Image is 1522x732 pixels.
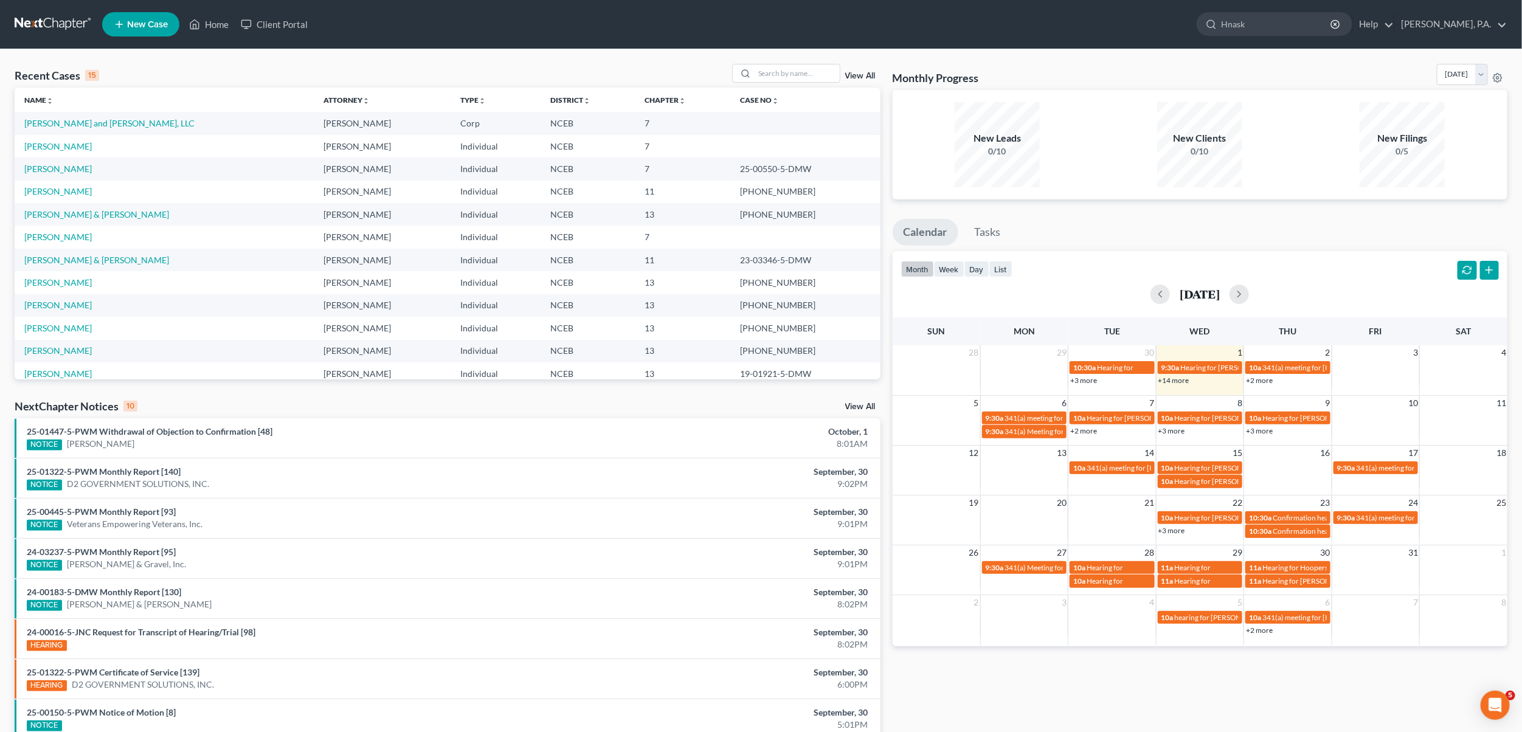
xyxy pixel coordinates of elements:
[27,560,62,571] div: NOTICE
[1249,363,1261,372] span: 10a
[934,261,964,277] button: week
[1175,463,1270,472] span: Hearing for [PERSON_NAME]
[15,399,137,413] div: NextChapter Notices
[451,294,541,317] td: Individual
[596,558,868,570] div: 9:01PM
[451,340,541,362] td: Individual
[1500,545,1507,560] span: 1
[1060,396,1068,410] span: 6
[1231,495,1244,510] span: 22
[1353,13,1394,35] a: Help
[183,13,235,35] a: Home
[973,396,980,410] span: 5
[1180,288,1220,300] h2: [DATE]
[1500,595,1507,610] span: 8
[1104,326,1120,336] span: Tue
[731,294,880,317] td: [PHONE_NUMBER]
[24,141,92,151] a: [PERSON_NAME]
[968,345,980,360] span: 28
[1157,145,1242,157] div: 0/10
[635,294,731,317] td: 13
[27,627,255,637] a: 24-00016-5-JNC Request for Transcript of Hearing/Trial [98]
[596,586,868,598] div: September, 30
[24,118,195,128] a: [PERSON_NAME] and [PERSON_NAME], LLC
[927,326,945,336] span: Sun
[1161,613,1174,622] span: 10a
[1236,396,1244,410] span: 8
[1175,477,1270,486] span: Hearing for [PERSON_NAME]
[1056,446,1068,460] span: 13
[1149,595,1156,610] span: 4
[1360,131,1445,145] div: New Filings
[1144,495,1156,510] span: 21
[314,271,451,294] td: [PERSON_NAME]
[72,678,214,691] a: D2 GOVERNMENT SOLUTIONS, INC.
[27,667,199,677] a: 25-01322-5-PWM Certificate of Service [139]
[451,181,541,203] td: Individual
[451,203,541,226] td: Individual
[955,145,1040,157] div: 0/10
[1412,345,1419,360] span: 3
[541,181,635,203] td: NCEB
[1495,396,1507,410] span: 11
[596,438,868,450] div: 8:01AM
[24,186,92,196] a: [PERSON_NAME]
[314,317,451,339] td: [PERSON_NAME]
[1324,396,1332,410] span: 9
[314,249,451,271] td: [PERSON_NAME]
[1158,376,1189,385] a: +14 more
[1495,495,1507,510] span: 25
[964,261,989,277] button: day
[541,294,635,317] td: NCEB
[596,638,868,651] div: 8:02PM
[24,277,92,288] a: [PERSON_NAME]
[314,135,451,157] td: [PERSON_NAME]
[755,64,840,82] input: Search by name...
[1005,563,1123,572] span: 341(a) Meeting for [PERSON_NAME]
[1149,396,1156,410] span: 7
[27,520,62,531] div: NOTICE
[986,413,1004,423] span: 9:30a
[1144,345,1156,360] span: 30
[1249,563,1261,572] span: 11a
[1158,426,1185,435] a: +3 more
[1158,526,1185,535] a: +3 more
[741,95,780,105] a: Case Nounfold_more
[314,226,451,248] td: [PERSON_NAME]
[1161,513,1174,522] span: 10a
[24,232,92,242] a: [PERSON_NAME]
[596,506,868,518] div: September, 30
[1273,513,1411,522] span: Confirmation hearing for [PERSON_NAME]
[1320,446,1332,460] span: 16
[451,362,541,385] td: Individual
[314,112,451,134] td: [PERSON_NAME]
[1320,495,1332,510] span: 23
[1262,576,1357,585] span: Hearing for [PERSON_NAME]
[1087,413,1246,423] span: Hearing for [PERSON_NAME] & [PERSON_NAME]
[1005,427,1123,436] span: 341(a) Meeting for [PERSON_NAME]
[451,271,541,294] td: Individual
[15,68,99,83] div: Recent Cases
[1262,613,1414,622] span: 341(a) meeting for [PERSON_NAME] Acres, Inc.
[24,209,169,219] a: [PERSON_NAME] & [PERSON_NAME]
[1236,595,1244,610] span: 5
[541,271,635,294] td: NCEB
[1175,513,1270,522] span: Hearing for [PERSON_NAME]
[1407,545,1419,560] span: 31
[1073,363,1096,372] span: 10:30a
[731,157,880,180] td: 25-00550-5-DMW
[27,600,62,611] div: NOTICE
[1246,626,1273,635] a: +2 more
[67,438,134,450] a: [PERSON_NAME]
[596,426,868,438] div: October, 1
[964,219,1012,246] a: Tasks
[731,340,880,362] td: [PHONE_NUMBER]
[1407,495,1419,510] span: 24
[1060,595,1068,610] span: 3
[1190,326,1210,336] span: Wed
[1087,563,1123,572] span: Hearing for
[541,157,635,180] td: NCEB
[323,95,370,105] a: Attorneyunfold_more
[451,226,541,248] td: Individual
[314,340,451,362] td: [PERSON_NAME]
